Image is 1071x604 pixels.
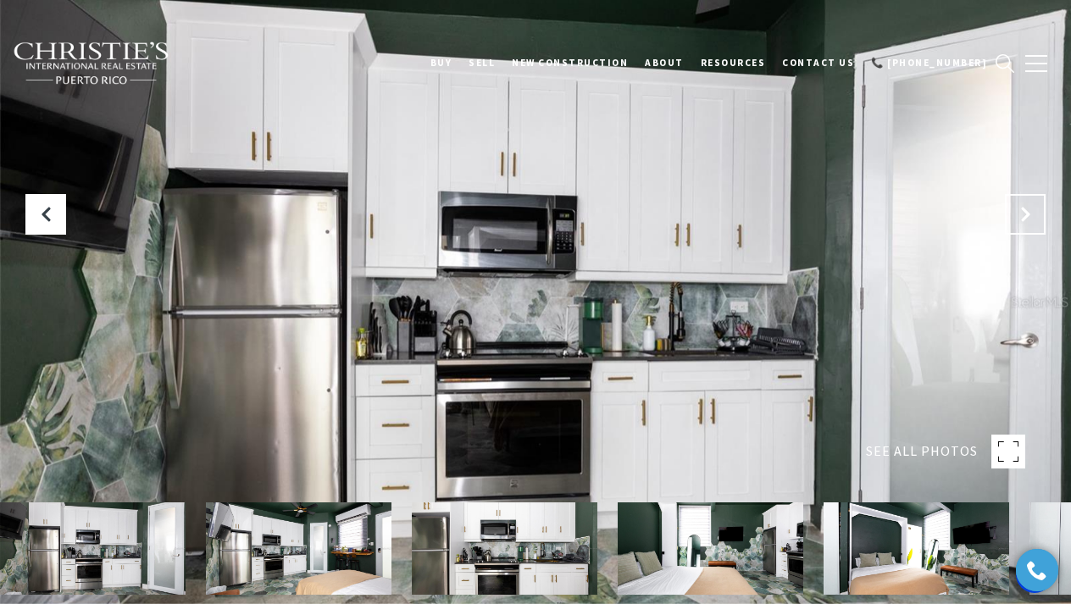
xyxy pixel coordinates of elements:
[871,57,987,69] span: 📞 [PHONE_NUMBER]
[422,42,461,84] a: BUY
[782,57,854,69] span: Contact Us
[774,42,863,84] a: Contact Us
[412,502,597,595] img: 9 CALLE DEL MERCADO
[824,502,1009,595] img: 9 CALLE DEL MERCADO
[13,42,170,86] img: Christie's International Real Estate black text logo
[866,441,978,463] span: SEE ALL PHOTOS
[1014,39,1058,88] button: button
[636,42,692,84] a: About
[863,42,996,84] a: call 9393373000
[1005,194,1046,235] button: Next Slide
[618,502,803,595] img: 9 CALLE DEL MERCADO
[692,42,774,84] a: Resources
[996,54,1014,73] a: search
[512,57,628,69] span: New Construction
[25,194,66,235] button: Previous Slide
[503,42,636,84] a: New Construction
[460,42,503,84] a: SELL
[206,502,391,595] img: 9 CALLE DEL MERCADO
